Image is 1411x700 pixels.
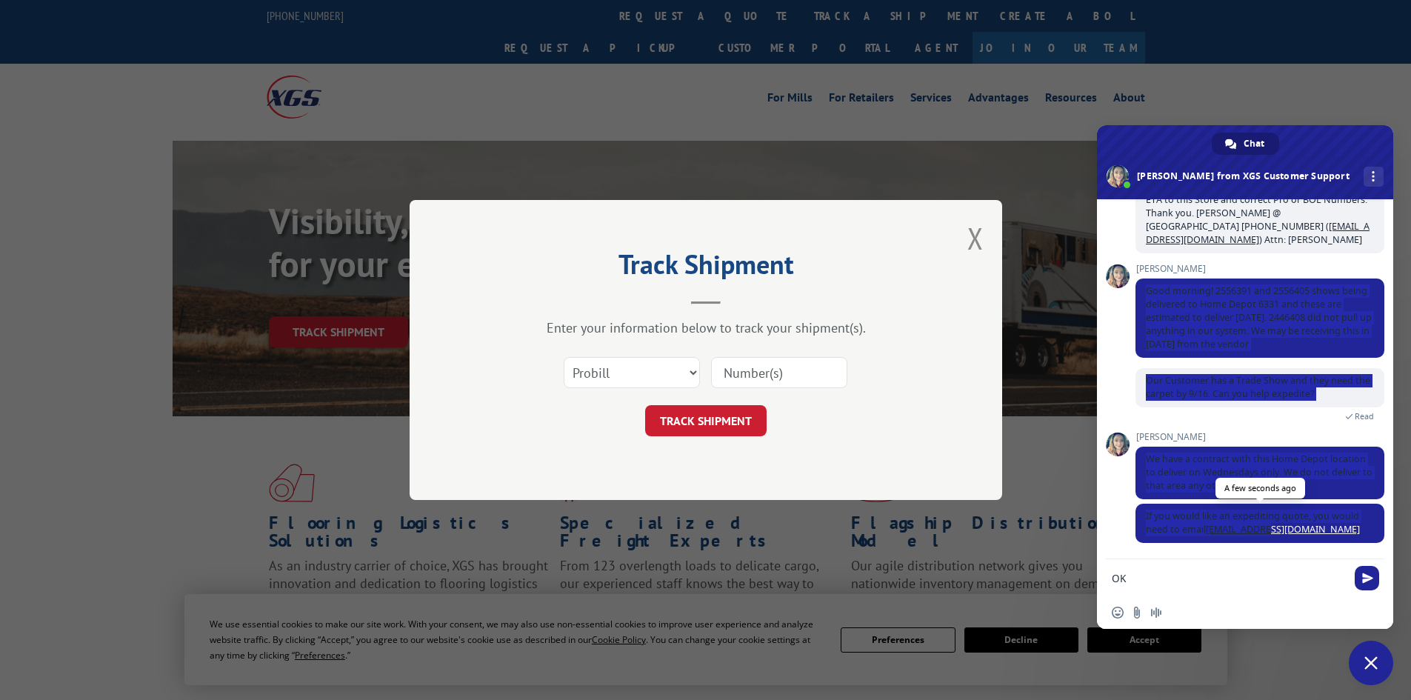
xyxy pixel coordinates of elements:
span: Read [1355,411,1374,421]
span: Insert an emoji [1112,607,1124,619]
span: Send a file [1131,607,1143,619]
button: TRACK SHIPMENT [645,405,767,436]
span: Good morning! 2556391 and 2556405 shows being delivered to Home Depot 6331 and these are estimate... [1146,284,1372,350]
a: [EMAIL_ADDRESS][DOMAIN_NAME] [1206,523,1360,536]
a: Close chat [1349,641,1393,685]
span: Our Customer has a Trade Show and they need the carpet by 9/16. Can you help expedite? [1146,374,1370,400]
h2: Track Shipment [484,254,928,282]
span: [PERSON_NAME] [1135,432,1384,442]
span: Send [1355,566,1379,590]
span: We have a contract with this Home Depot location to deliver on Wednesdays only. We do not deliver... [1146,453,1372,492]
a: Chat [1212,133,1279,155]
button: Close modal [967,219,984,258]
div: Enter your information below to track your shipment(s). [484,319,928,336]
a: [EMAIL_ADDRESS][DOMAIN_NAME] [1146,220,1370,246]
span: [PERSON_NAME] [1135,264,1384,274]
input: Number(s) [711,357,847,388]
span: Chat [1244,133,1264,155]
span: Audio message [1150,607,1162,619]
textarea: Compose your message... [1112,559,1349,596]
span: If you would like an expediting quote, you would need to email [1146,510,1360,536]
